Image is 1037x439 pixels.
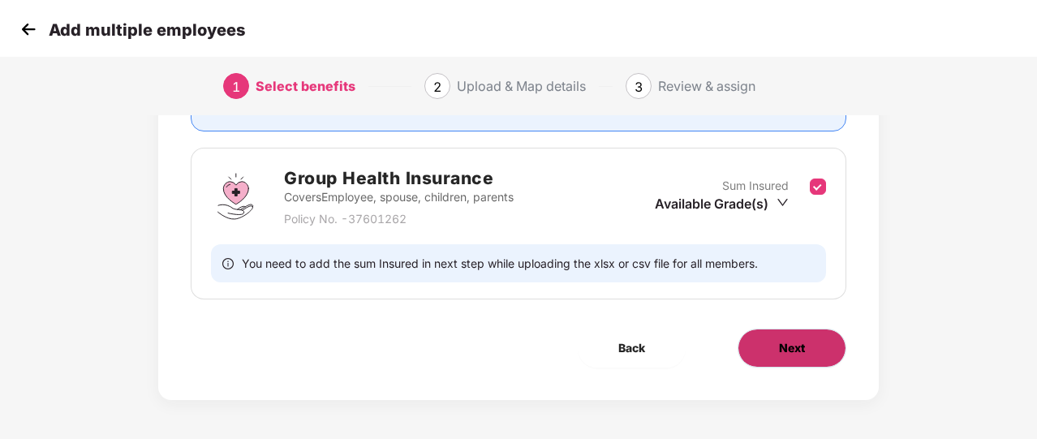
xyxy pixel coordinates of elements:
[738,329,846,368] button: Next
[284,210,514,228] p: Policy No. - 37601262
[256,73,355,99] div: Select benefits
[777,196,789,209] span: down
[635,79,643,95] span: 3
[284,188,514,206] p: Covers Employee, spouse, children, parents
[232,79,240,95] span: 1
[16,17,41,41] img: svg+xml;base64,PHN2ZyB4bWxucz0iaHR0cDovL3d3dy53My5vcmcvMjAwMC9zdmciIHdpZHRoPSIzMCIgaGVpZ2h0PSIzMC...
[222,256,234,271] span: info-circle
[618,339,645,357] span: Back
[49,20,245,40] p: Add multiple employees
[457,73,586,99] div: Upload & Map details
[578,329,686,368] button: Back
[655,195,789,213] div: Available Grade(s)
[242,256,758,271] span: You need to add the sum Insured in next step while uploading the xlsx or csv file for all members.
[722,177,789,195] p: Sum Insured
[284,165,514,192] h2: Group Health Insurance
[779,339,805,357] span: Next
[433,79,441,95] span: 2
[211,172,260,221] img: svg+xml;base64,PHN2ZyBpZD0iR3JvdXBfSGVhbHRoX0luc3VyYW5jZSIgZGF0YS1uYW1lPSJHcm91cCBIZWFsdGggSW5zdX...
[658,73,755,99] div: Review & assign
